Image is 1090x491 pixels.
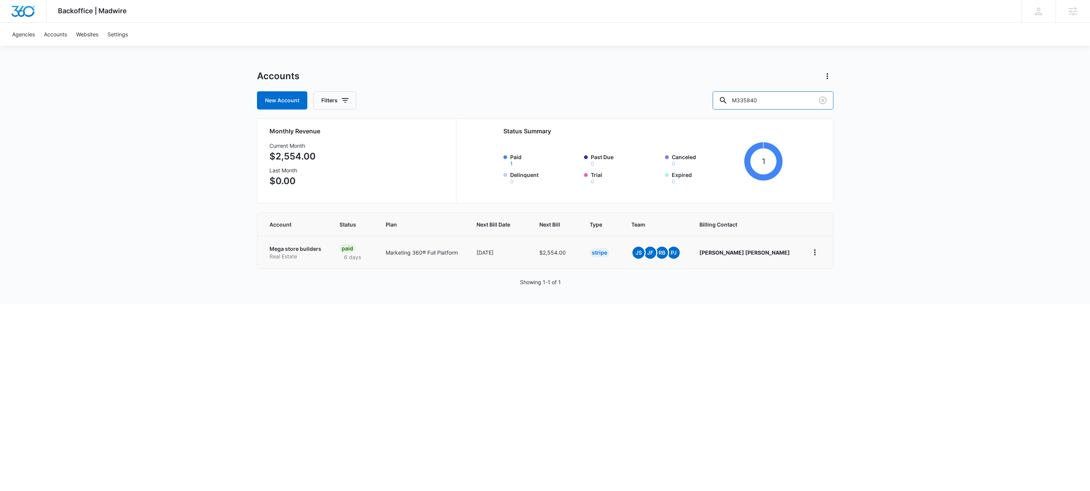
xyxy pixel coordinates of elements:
[39,23,72,46] a: Accounts
[269,245,322,260] a: Mega store buildersReal Estate
[313,91,356,109] button: Filters
[762,156,765,166] tspan: 1
[530,236,581,269] td: $2,554.00
[8,23,39,46] a: Agencies
[631,220,670,228] span: Team
[672,153,741,166] label: Canceled
[467,236,531,269] td: [DATE]
[72,23,103,46] a: Websites
[656,247,668,259] span: RB
[699,220,790,228] span: Billing Contact
[269,127,447,136] h2: Monthly Revenue
[339,220,357,228] span: Status
[590,220,602,228] span: Type
[386,220,458,228] span: Plan
[339,244,355,253] div: Paid
[269,253,322,260] p: Real Estate
[269,245,322,253] p: Mega store builders
[269,150,316,163] p: $2,554.00
[591,171,660,184] label: Trial
[539,220,561,228] span: Next Bill
[58,7,127,15] span: Backoffice | Madwire
[644,247,656,259] span: JF
[510,171,580,184] label: Delinquent
[269,220,311,228] span: Account
[269,142,316,150] h3: Current Month
[591,153,660,166] label: Past Due
[713,91,833,109] input: Search
[257,70,299,82] h1: Accounts
[386,249,458,256] p: Marketing 360® Full Platform
[503,127,783,136] h2: Status Summary
[257,91,307,109] a: New Account
[269,174,316,188] p: $0.00
[510,161,513,166] button: Paid
[672,171,741,184] label: Expired
[668,247,680,259] span: PJ
[520,278,561,286] p: Showing 1-1 of 1
[821,70,833,82] button: Actions
[510,153,580,166] label: Paid
[339,253,366,261] p: 6 days
[809,246,821,258] button: home
[632,247,645,259] span: JS
[817,94,829,106] button: Clear
[699,249,790,256] strong: [PERSON_NAME] [PERSON_NAME]
[103,23,132,46] a: Settings
[269,166,316,174] h3: Last Month
[590,248,609,257] div: Stripe
[476,220,511,228] span: Next Bill Date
